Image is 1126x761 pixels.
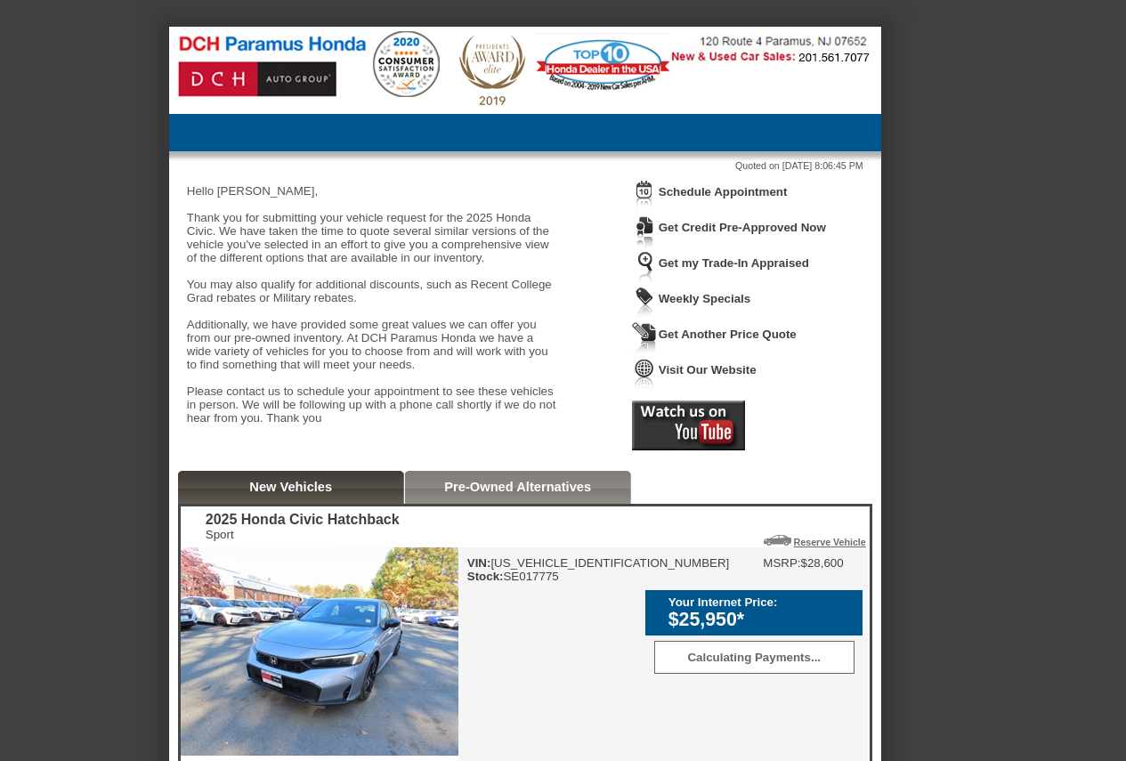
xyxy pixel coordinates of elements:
img: Icon_GetQuote.png [632,322,657,355]
a: Weekly Specials [659,292,750,305]
img: Icon_ReserveVehicleCar.png [764,535,791,546]
a: Schedule Appointment [659,185,788,198]
a: Get Credit Pre-Approved Now [659,221,826,234]
img: Icon_VisitWebsite.png [632,358,657,391]
img: Icon_Youtube2.png [632,401,745,450]
td: $28,600 [801,556,844,570]
div: Hello [PERSON_NAME], Thank you for submitting your vehicle request for the 2025 Honda Civic. We h... [187,171,561,438]
div: $25,950* [668,609,854,631]
div: Calculating Payments... [654,641,855,674]
img: Icon_WeeklySpecials.png [632,287,657,320]
div: Sport [206,528,400,541]
td: MSRP: [763,556,800,570]
a: Get my Trade-In Appraised [659,256,809,270]
img: 2025 Honda Civic Hatchback [181,547,458,756]
b: Stock: [467,570,504,583]
a: Reserve Vehicle [794,537,866,547]
div: Quoted on [DATE] 8:06:45 PM [187,160,863,171]
a: New Vehicles [249,480,332,494]
div: Your Internet Price: [668,595,854,609]
img: Icon_ScheduleAppointment.png [632,180,657,213]
a: Pre-Owned Alternatives [444,480,591,494]
b: VIN: [467,556,491,570]
img: Icon_CreditApproval.png [632,215,657,248]
img: Icon_TradeInAppraisal.png [632,251,657,284]
div: 2025 Honda Civic Hatchback [206,512,400,528]
a: Visit Our Website [659,363,757,376]
a: Get Another Price Quote [659,328,797,341]
div: [US_VEHICLE_IDENTIFICATION_NUMBER] SE017775 [467,556,730,583]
